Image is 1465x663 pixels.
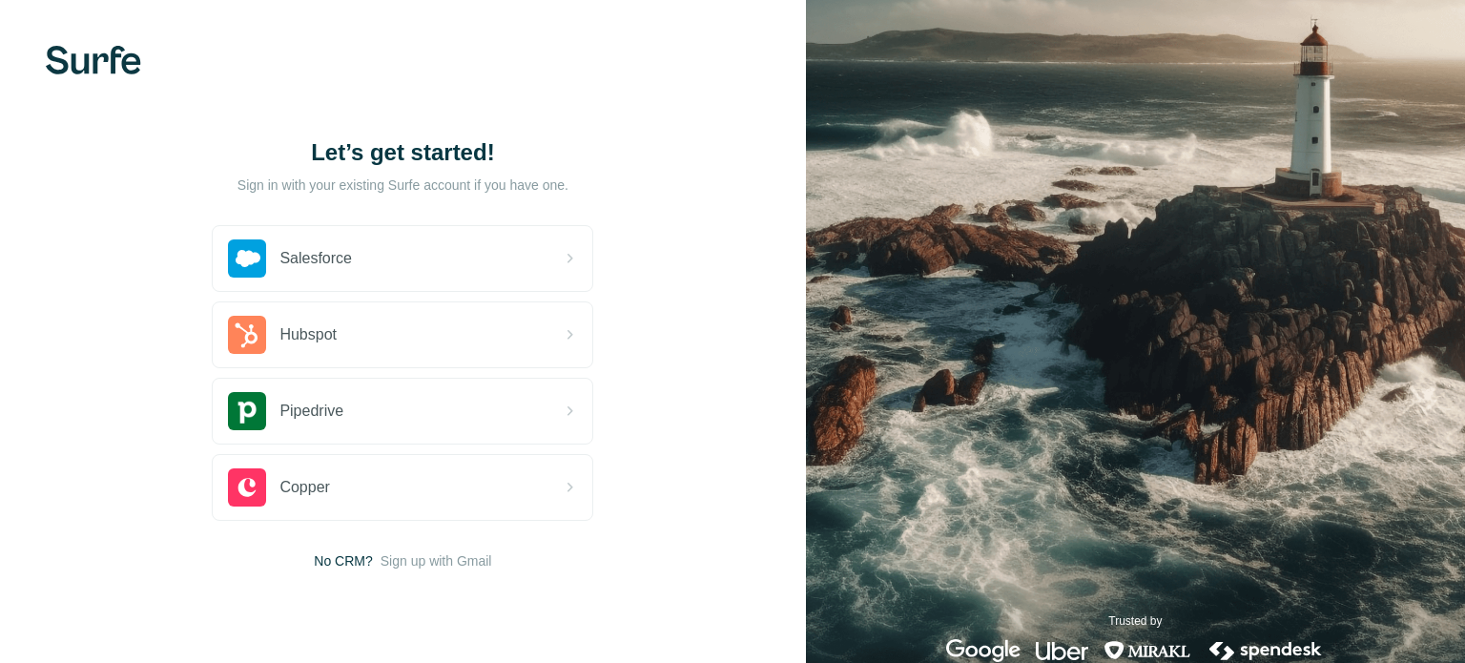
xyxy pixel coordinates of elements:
img: hubspot's logo [228,316,266,354]
span: Pipedrive [279,400,343,423]
img: salesforce's logo [228,239,266,278]
img: copper's logo [228,468,266,507]
span: Hubspot [279,323,337,346]
button: Sign up with Gmail [381,551,492,570]
img: spendesk's logo [1207,639,1325,662]
h1: Let’s get started! [212,137,593,168]
p: Trusted by [1108,612,1162,630]
img: mirakl's logo [1104,639,1191,662]
img: Surfe's logo [46,46,141,74]
p: Sign in with your existing Surfe account if you have one. [237,176,568,195]
span: Copper [279,476,329,499]
span: No CRM? [314,551,372,570]
img: uber's logo [1036,639,1088,662]
img: pipedrive's logo [228,392,266,430]
img: google's logo [946,639,1021,662]
span: Salesforce [279,247,352,270]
